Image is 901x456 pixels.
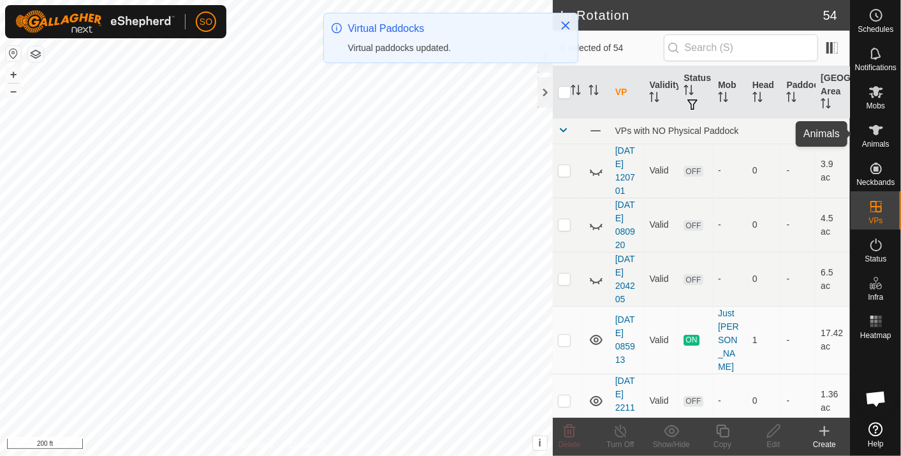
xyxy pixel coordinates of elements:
td: - [781,306,816,374]
p-sorticon: Activate to sort [684,87,694,97]
td: 3.9 ac [816,143,850,198]
a: [DATE] 221106 [615,376,635,426]
div: Copy [697,439,748,450]
th: [GEOGRAPHIC_DATA] Area [816,66,850,119]
a: [DATE] 204205 [615,254,635,304]
div: - [718,164,742,177]
td: Valid [644,198,678,252]
span: 0 selected of 54 [560,41,664,55]
div: - [718,394,742,408]
a: Help [851,417,901,453]
a: [DATE] 120701 [615,145,635,196]
span: 54 [823,6,837,25]
th: Paddock [781,66,816,119]
span: i [538,438,541,448]
div: - [718,218,742,232]
p-sorticon: Activate to sort [718,94,728,104]
span: Infra [868,293,883,301]
div: VPs with NO Physical Paddock [615,126,845,136]
div: Just [PERSON_NAME] [718,307,742,374]
span: Mobs [867,102,885,110]
span: OFF [684,396,703,407]
td: 0 [747,252,782,306]
p-sorticon: Activate to sort [752,94,763,104]
th: VP [610,66,645,119]
a: Privacy Policy [226,439,274,451]
th: Status [678,66,713,119]
td: 6.5 ac [816,252,850,306]
span: Notifications [855,64,897,71]
span: Help [868,440,884,448]
td: Valid [644,143,678,198]
p-sorticon: Activate to sort [786,94,796,104]
span: OFF [684,220,703,231]
div: Show/Hide [646,439,697,450]
td: Valid [644,252,678,306]
p-sorticon: Activate to sort [821,100,831,110]
div: Edit [748,439,799,450]
p-sorticon: Activate to sort [649,94,659,104]
td: 1.36 ac [816,374,850,428]
td: 17.42 ac [816,306,850,374]
span: OFF [684,274,703,285]
th: Head [747,66,782,119]
a: Contact Us [289,439,326,451]
p-sorticon: Activate to sort [571,87,581,97]
button: – [6,84,21,99]
span: VPs [868,217,883,224]
th: Validity [644,66,678,119]
td: - [781,143,816,198]
div: Virtual Paddocks [348,21,547,36]
button: Reset Map [6,46,21,61]
a: [DATE] 080920 [615,200,635,250]
th: Mob [713,66,747,119]
td: - [781,198,816,252]
button: + [6,67,21,82]
span: Neckbands [856,179,895,186]
div: - [718,272,742,286]
button: Close [557,17,575,34]
span: Heatmap [860,332,891,339]
div: Virtual paddocks updated. [348,41,547,55]
td: - [781,374,816,428]
div: Turn Off [595,439,646,450]
p-sorticon: Activate to sort [589,87,599,97]
span: OFF [684,166,703,177]
td: 0 [747,143,782,198]
td: Valid [644,374,678,428]
div: Create [799,439,850,450]
td: 0 [747,198,782,252]
td: Valid [644,306,678,374]
a: [DATE] 085913 [615,314,635,365]
span: Status [865,255,886,263]
h2: In Rotation [560,8,823,23]
img: Gallagher Logo [15,10,175,33]
button: Map Layers [28,47,43,62]
td: - [781,252,816,306]
span: ON [684,335,699,346]
span: Animals [862,140,890,148]
span: SO [200,15,212,29]
span: Delete [559,440,581,449]
button: i [533,436,547,450]
input: Search (S) [664,34,818,61]
td: 0 [747,374,782,428]
td: 4.5 ac [816,198,850,252]
a: Open chat [857,379,895,418]
td: 1 [747,306,782,374]
span: Schedules [858,26,893,33]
